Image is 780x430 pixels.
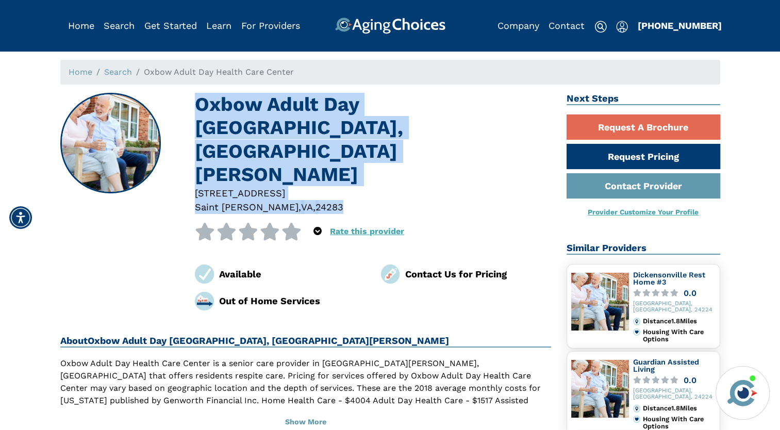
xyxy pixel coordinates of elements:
div: Contact Us for Pricing [405,267,551,281]
h2: About Oxbow Adult Day [GEOGRAPHIC_DATA], [GEOGRAPHIC_DATA][PERSON_NAME] [60,335,552,348]
a: [PHONE_NUMBER] [638,20,722,31]
div: [STREET_ADDRESS] [195,186,551,200]
div: Popover trigger [616,18,628,34]
div: Distance 1.8 Miles [642,318,715,325]
img: AgingChoices [335,18,445,34]
div: Popover trigger [313,223,322,240]
div: Available [219,267,366,281]
a: Home [69,67,92,77]
div: 24283 [316,200,343,214]
img: distance.svg [633,405,640,412]
div: 0.0 [684,289,696,297]
img: Oxbow Adult Day Health Care Center, Saint Paul VA [61,94,160,193]
span: , [298,202,301,212]
a: Provider Customize Your Profile [588,208,699,216]
div: 0.0 [684,376,696,384]
a: Get Started [144,20,197,31]
div: [GEOGRAPHIC_DATA], [GEOGRAPHIC_DATA], 24224 [633,388,716,401]
div: Accessibility Menu [9,206,32,229]
div: Popover trigger [104,18,135,34]
a: Company [497,20,539,31]
div: Housing With Care Options [642,328,715,343]
a: Rate this provider [330,226,404,236]
a: Request Pricing [567,144,720,169]
img: primary.svg [633,416,640,423]
a: Contact Provider [567,173,720,199]
a: Dickensonville Rest Home #3 [633,271,705,286]
h1: Oxbow Adult Day [GEOGRAPHIC_DATA], [GEOGRAPHIC_DATA][PERSON_NAME] [195,93,551,186]
a: Search [104,20,135,31]
div: [GEOGRAPHIC_DATA], [GEOGRAPHIC_DATA], 24224 [633,301,716,314]
h2: Next Steps [567,93,720,105]
a: Home [68,20,94,31]
a: Learn [206,20,231,31]
img: search-icon.svg [594,21,607,33]
img: avatar [725,375,760,410]
a: 0.0 [633,289,716,297]
a: For Providers [241,20,300,31]
img: distance.svg [633,318,640,325]
span: VA [301,202,313,212]
a: Request A Brochure [567,114,720,140]
img: primary.svg [633,328,640,336]
div: Distance 1.8 Miles [642,405,715,412]
a: Guardian Assisted Living [633,358,699,373]
div: Out of Home Services [219,294,366,308]
span: Oxbow Adult Day Health Care Center [144,67,294,77]
span: Saint [PERSON_NAME] [195,202,298,212]
h2: Similar Providers [567,242,720,255]
nav: breadcrumb [60,60,720,85]
a: 0.0 [633,376,716,384]
a: Search [104,67,132,77]
span: , [313,202,316,212]
a: Contact [549,20,585,31]
img: user-icon.svg [616,21,628,33]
